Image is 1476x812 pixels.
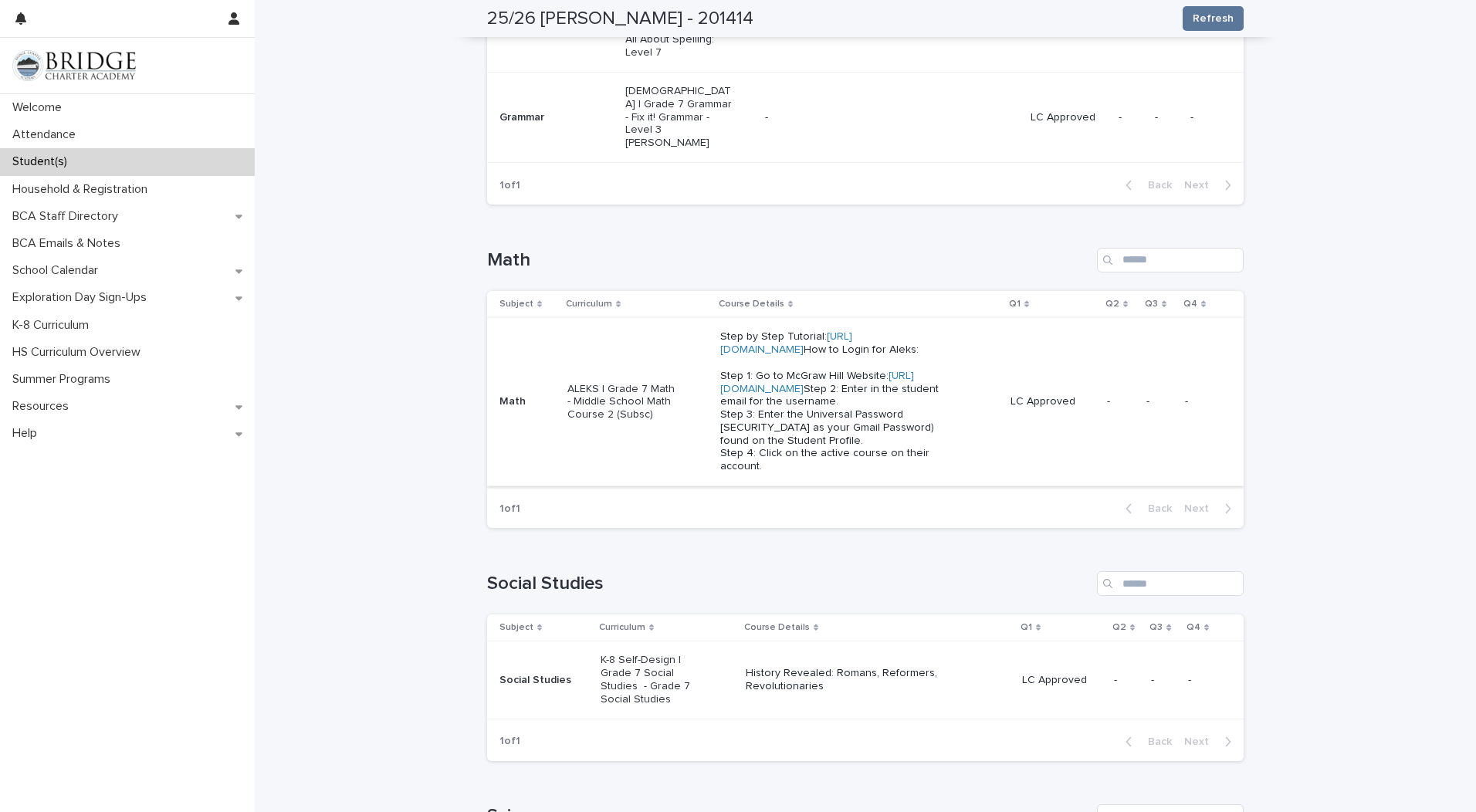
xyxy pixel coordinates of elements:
[1097,248,1244,272] input: Search
[6,236,133,251] p: BCA Emails & Notes
[6,209,130,224] p: BCA Staff Directory
[487,641,1244,719] tr: Social StudiesK-8 Self-Design | Grade 7 Social Studies - Grade 7 Social StudiesHistory Revealed: ...
[1145,296,1158,313] p: Q3
[499,395,555,408] p: Math
[487,573,1091,595] h1: Social Studies
[601,654,711,705] p: K-8 Self-Design | Grade 7 Social Studies - Grade 7 Social Studies
[1183,6,1244,31] button: Refresh
[1139,503,1172,514] span: Back
[1190,111,1219,124] p: -
[1146,395,1173,408] p: -
[1031,111,1106,124] p: LC Approved
[487,722,533,760] p: 1 of 1
[1178,502,1244,516] button: Next
[487,249,1091,272] h1: Math
[1184,736,1218,747] span: Next
[1009,296,1021,313] p: Q1
[499,674,588,687] p: Social Studies
[1188,674,1219,687] p: -
[1155,111,1178,124] p: -
[1113,502,1178,516] button: Back
[1021,619,1032,636] p: Q1
[487,490,533,528] p: 1 of 1
[1114,674,1139,687] p: -
[1113,178,1178,192] button: Back
[1193,11,1234,26] span: Refresh
[625,85,736,150] p: [DEMOGRAPHIC_DATA] | Grade 7 Grammar - Fix it! Grammar - Level 3 [PERSON_NAME]
[720,330,941,473] p: Step by Step Tutorial: How to Login for Aleks: Step 1: Go to McGraw Hill Website: Step 2: Enter i...
[1097,571,1244,596] input: Search
[1183,296,1197,313] p: Q4
[1178,178,1244,192] button: Next
[1011,395,1095,408] p: LC Approved
[720,370,914,394] a: [URL][DOMAIN_NAME]
[1105,296,1119,313] p: Q2
[719,296,784,313] p: Course Details
[765,111,986,124] p: -
[6,182,160,197] p: Household & Registration
[1107,395,1134,408] p: -
[1119,111,1143,124] p: -
[6,290,159,305] p: Exploration Day Sign-Ups
[1022,674,1102,687] p: LC Approved
[1139,180,1172,191] span: Back
[499,619,533,636] p: Subject
[12,50,136,81] img: V1C1m3IdTEidaUdm9Hs0
[499,111,610,124] p: Grammar
[1184,503,1218,514] span: Next
[6,263,110,278] p: School Calendar
[499,296,533,313] p: Subject
[1113,735,1178,749] button: Back
[487,72,1244,162] tr: Grammar[DEMOGRAPHIC_DATA] | Grade 7 Grammar - Fix it! Grammar - Level 3 [PERSON_NAME]-LC Approved---
[1185,395,1219,408] p: -
[487,8,753,30] h2: 25/26 [PERSON_NAME] - 201414
[1151,674,1176,687] p: -
[6,399,81,414] p: Resources
[1112,619,1126,636] p: Q2
[1139,736,1172,747] span: Back
[6,372,123,387] p: Summer Programs
[6,127,88,142] p: Attendance
[6,426,49,441] p: Help
[6,345,153,360] p: HS Curriculum Overview
[6,318,101,333] p: K-8 Curriculum
[487,318,1244,486] tr: MathALEKS | Grade 7 Math - Middle School Math Course 2 (Subsc)Step by Step Tutorial:[URL][DOMAIN_...
[599,619,645,636] p: Curriculum
[1149,619,1163,636] p: Q3
[566,296,612,313] p: Curriculum
[567,383,678,421] p: ALEKS | Grade 7 Math - Middle School Math Course 2 (Subsc)
[6,100,74,115] p: Welcome
[1184,180,1218,191] span: Next
[746,667,967,693] p: History Revealed: Romans, Reformers, Revolutionaries
[1178,735,1244,749] button: Next
[487,167,533,205] p: 1 of 1
[1187,619,1200,636] p: Q4
[744,619,810,636] p: Course Details
[6,154,80,169] p: Student(s)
